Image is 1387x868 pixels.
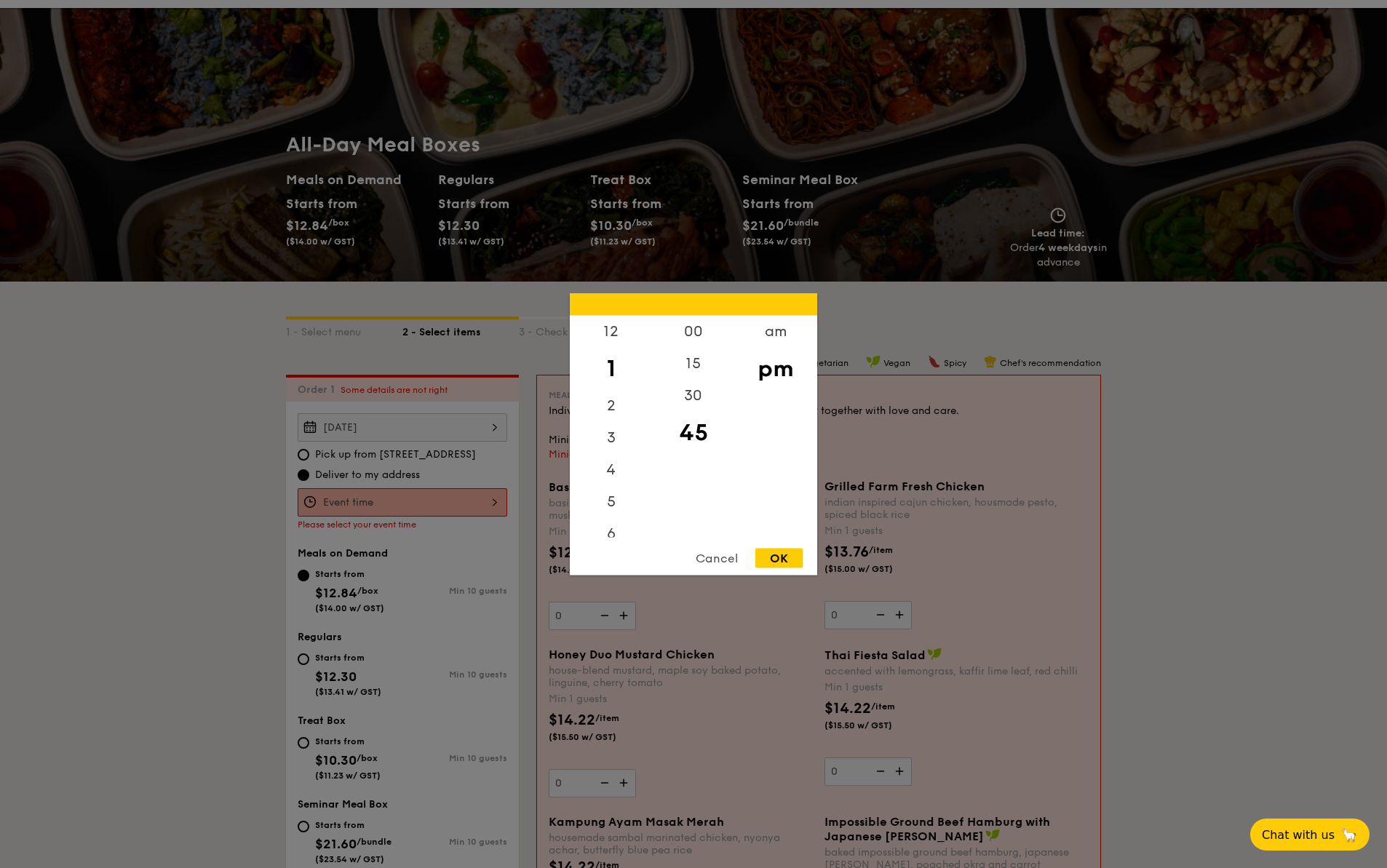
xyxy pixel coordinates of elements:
[570,453,652,485] div: 4
[734,315,816,347] div: am
[570,347,652,389] div: 1
[570,485,652,517] div: 5
[570,389,652,421] div: 2
[1262,828,1335,842] span: Chat with us
[652,347,734,379] div: 15
[570,315,652,347] div: 12
[681,548,752,568] div: Cancel
[570,517,652,549] div: 6
[755,548,803,568] div: OK
[1340,827,1358,843] span: 🦙
[1250,819,1370,851] button: Chat with us🦙
[734,347,816,389] div: pm
[652,315,734,347] div: 00
[570,421,652,453] div: 3
[652,379,734,411] div: 30
[652,411,734,453] div: 45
